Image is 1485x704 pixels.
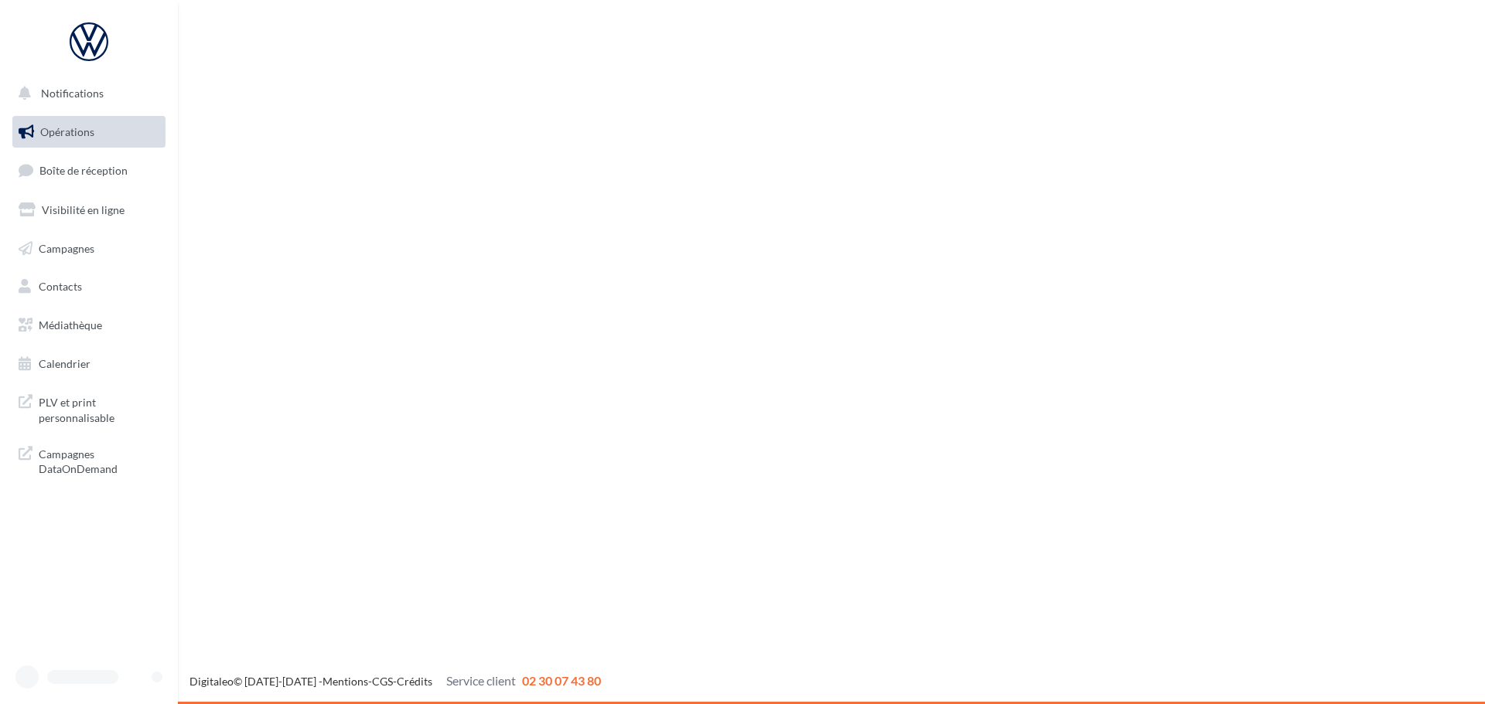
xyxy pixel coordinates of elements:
span: Visibilité en ligne [42,203,125,216]
a: Contacts [9,270,169,303]
button: Notifications [9,77,162,110]
span: PLV et print personnalisable [39,392,159,425]
span: Opérations [40,125,94,138]
a: CGS [372,675,393,688]
a: Digitaleo [189,675,234,688]
a: Mentions [323,675,368,688]
a: Crédits [397,675,432,688]
span: Campagnes DataOnDemand [39,444,159,477]
a: Médiathèque [9,309,169,342]
a: Opérations [9,116,169,148]
span: Service client [446,673,516,688]
span: Médiathèque [39,318,102,332]
span: Notifications [41,87,104,100]
span: Boîte de réception [39,164,128,177]
span: Campagnes [39,241,94,254]
a: Campagnes DataOnDemand [9,437,169,483]
a: PLV et print personnalisable [9,386,169,431]
a: Calendrier [9,348,169,380]
span: © [DATE]-[DATE] - - - [189,675,601,688]
span: Calendrier [39,357,90,370]
span: 02 30 07 43 80 [522,673,601,688]
a: Campagnes [9,233,169,265]
a: Boîte de réception [9,154,169,187]
span: Contacts [39,280,82,293]
a: Visibilité en ligne [9,194,169,226]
